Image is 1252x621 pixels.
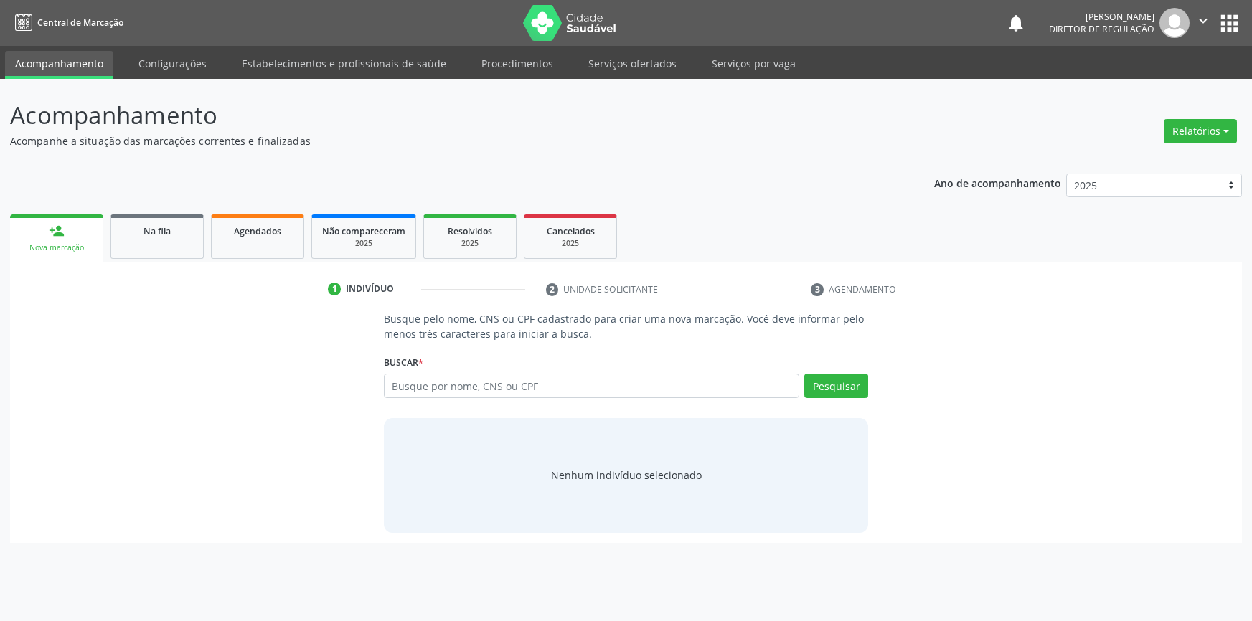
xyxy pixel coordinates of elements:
button:  [1190,8,1217,38]
a: Acompanhamento [5,51,113,79]
span: Resolvidos [448,225,492,237]
p: Busque pelo nome, CNS ou CPF cadastrado para criar uma nova marcação. Você deve informar pelo men... [384,311,869,341]
button: apps [1217,11,1242,36]
span: Agendados [234,225,281,237]
div: Nova marcação [20,242,93,253]
p: Acompanhe a situação das marcações correntes e finalizadas [10,133,872,148]
span: Na fila [143,225,171,237]
div: Indivíduo [346,283,394,295]
a: Procedimentos [471,51,563,76]
div: 1 [328,283,341,295]
a: Configurações [128,51,217,76]
label: Buscar [384,351,423,374]
button: Relatórios [1164,119,1237,143]
i:  [1195,13,1211,29]
a: Estabelecimentos e profissionais de saúde [232,51,456,76]
p: Acompanhamento [10,98,872,133]
a: Serviços ofertados [578,51,687,76]
a: Serviços por vaga [702,51,806,76]
input: Busque por nome, CNS ou CPF [384,374,800,398]
span: Diretor de regulação [1049,23,1154,35]
div: 2025 [322,238,405,249]
div: 2025 [434,238,506,249]
span: Não compareceram [322,225,405,237]
button: notifications [1006,13,1026,33]
p: Ano de acompanhamento [934,174,1061,191]
button: Pesquisar [804,374,868,398]
div: [PERSON_NAME] [1049,11,1154,23]
div: person_add [49,223,65,239]
img: img [1159,8,1190,38]
span: Central de Marcação [37,16,123,29]
span: Cancelados [547,225,595,237]
a: Central de Marcação [10,11,123,34]
div: Nenhum indivíduo selecionado [551,468,702,483]
div: 2025 [535,238,606,249]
